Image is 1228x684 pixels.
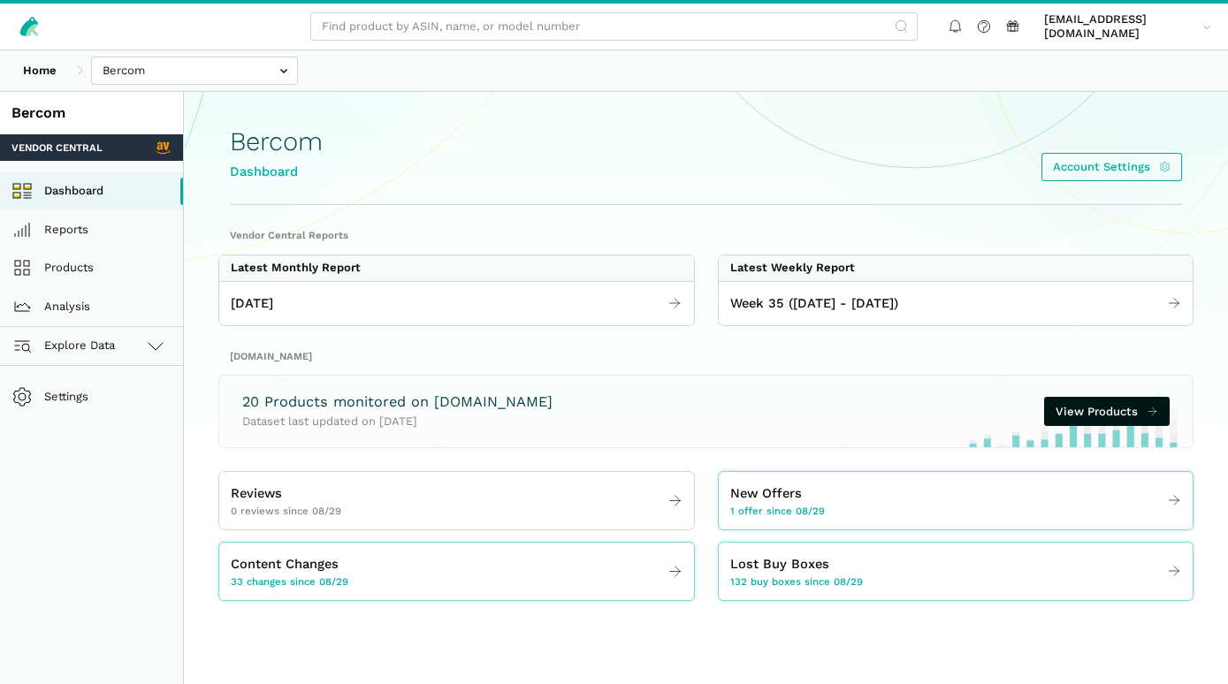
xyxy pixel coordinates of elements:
h2: Vendor Central Reports [230,228,1182,242]
span: 1 offer since 08/29 [730,504,825,518]
span: New Offers [730,483,802,504]
a: Account Settings [1041,153,1182,182]
a: [EMAIL_ADDRESS][DOMAIN_NAME] [1039,10,1217,44]
h2: [DOMAIN_NAME] [230,349,1182,363]
div: Dashboard [230,162,323,182]
span: Week 35 ([DATE] - [DATE]) [730,293,898,314]
span: Lost Buy Boxes [730,554,829,574]
div: Latest Weekly Report [730,261,855,275]
div: Bercom [11,103,172,124]
span: View Products [1056,403,1138,421]
div: Latest Monthly Report [231,261,361,275]
span: Explore Data [18,335,116,356]
span: Content Changes [231,554,339,574]
span: [DATE] [231,293,273,314]
a: [DATE] [219,287,694,319]
h1: Bercom [230,127,323,156]
input: Find product by ASIN, name, or model number [310,12,918,42]
span: 33 changes since 08/29 [231,574,348,589]
input: Bercom [91,57,298,86]
h3: 20 Products monitored on [DOMAIN_NAME] [242,392,553,413]
a: Reviews 0 reviews since 08/29 [219,478,694,524]
a: New Offers 1 offer since 08/29 [719,478,1194,524]
a: Week 35 ([DATE] - [DATE]) [719,287,1194,319]
a: View Products [1044,397,1170,426]
a: Content Changes 33 changes since 08/29 [219,549,694,595]
span: 132 buy boxes since 08/29 [730,574,863,589]
a: Lost Buy Boxes 132 buy boxes since 08/29 [719,549,1194,595]
span: Reviews [231,483,282,504]
span: 0 reviews since 08/29 [231,504,341,518]
span: [EMAIL_ADDRESS][DOMAIN_NAME] [1044,12,1196,42]
a: Home [11,57,68,86]
span: Vendor Central [11,141,103,155]
p: Dataset last updated on [DATE] [242,413,553,430]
